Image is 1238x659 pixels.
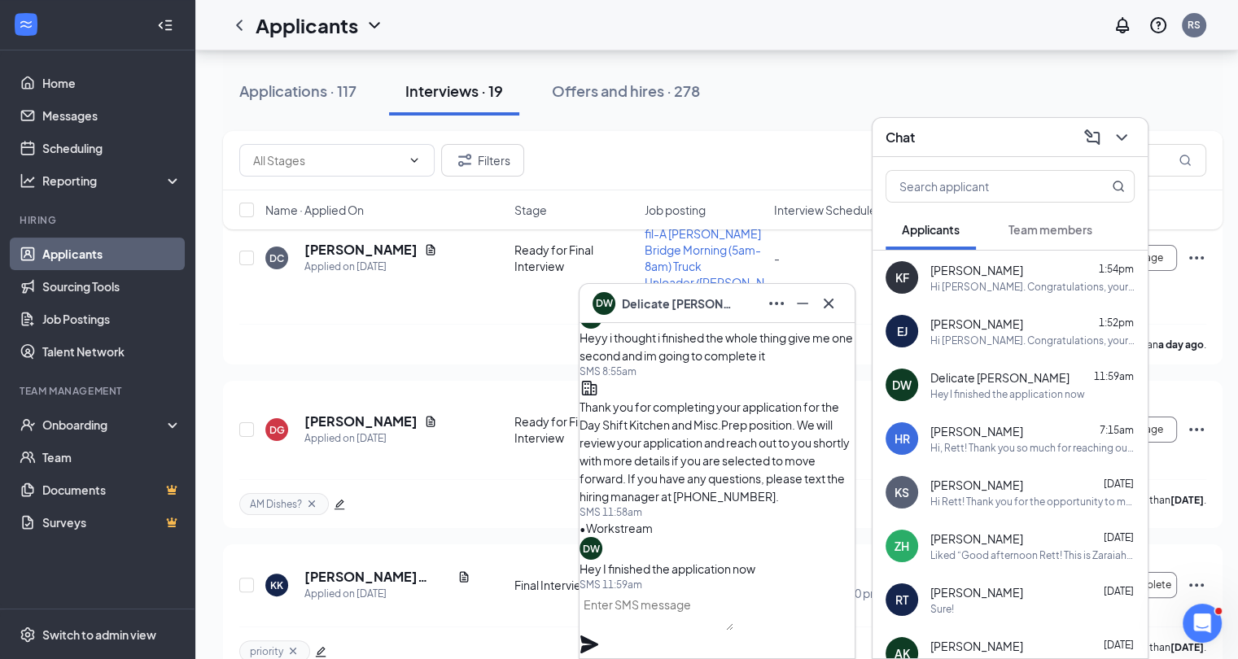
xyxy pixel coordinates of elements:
[1170,641,1204,653] b: [DATE]
[42,67,182,99] a: Home
[930,387,1085,401] div: Hey I finished the application now
[455,151,475,170] svg: Filter
[930,495,1135,508] div: Hi Rett! Thank you for the opportunity to meet with you. I will be just getting off at that time....
[1104,478,1134,490] span: [DATE]
[42,132,182,164] a: Scheduling
[580,521,653,535] span: • Workstream
[1187,575,1206,595] svg: Ellipses
[793,294,812,313] svg: Minimize
[269,423,285,437] div: DG
[42,441,182,474] a: Team
[892,377,912,393] div: DW
[304,259,437,275] div: Applied on [DATE]
[157,17,173,33] svg: Collapse
[1188,18,1201,32] div: RS
[424,415,437,428] svg: Document
[1179,154,1192,167] svg: MagnifyingGlass
[514,202,547,218] span: Stage
[1187,420,1206,439] svg: Ellipses
[895,591,908,608] div: RT
[774,251,780,265] span: -
[1104,585,1134,597] span: [DATE]
[552,81,700,101] div: Offers and hires · 278
[365,15,384,35] svg: ChevronDown
[930,334,1135,347] div: Hi [PERSON_NAME]. Congratulations, your meeting with [DEMOGRAPHIC_DATA]-fil-A for Evening Dish Wa...
[42,270,182,303] a: Sourcing Tools
[265,202,364,218] span: Name · Applied On
[895,538,909,554] div: ZH
[304,430,437,447] div: Applied on [DATE]
[1008,222,1092,237] span: Team members
[405,81,503,101] div: Interviews · 19
[20,626,36,643] svg: Settings
[580,378,599,398] svg: Company
[269,251,284,265] div: DC
[774,202,877,218] span: Interview Schedule
[930,441,1135,455] div: Hi, Rett! Thank you so much for reaching out to me. I am interested. Please let me know next step...
[315,646,326,657] span: edit
[514,577,634,593] div: Final Interviews
[580,399,850,504] span: Thank you for completing your application for the Day Shift Kitchen and Misc.Prep position. We wi...
[819,294,838,313] svg: Cross
[1112,180,1125,193] svg: MagnifyingGlass
[645,202,706,218] span: Job posting
[1094,370,1134,382] span: 11:59am
[287,644,300,657] svg: Cross
[763,290,790,316] button: Ellipses
[1100,424,1134,436] span: 7:15am
[304,241,418,259] h5: [PERSON_NAME]
[18,16,34,33] svg: WorkstreamLogo
[1113,15,1132,35] svg: Notifications
[42,506,182,539] a: SurveysCrown
[42,626,156,643] div: Switch to admin view
[1187,248,1206,268] svg: Ellipses
[1104,639,1134,651] span: [DATE]
[408,154,421,167] svg: ChevronDown
[1109,124,1135,151] button: ChevronDown
[790,290,816,316] button: Minimize
[580,364,855,378] div: SMS 8:55am
[583,542,600,556] div: DW
[930,638,1023,654] span: [PERSON_NAME]
[1099,263,1134,275] span: 1:54pm
[441,144,524,177] button: Filter Filters
[230,15,249,35] svg: ChevronLeft
[930,602,954,616] div: Sure!
[514,242,634,274] div: Ready for Final Interview
[1183,604,1222,643] iframe: Intercom live chat
[622,295,736,312] span: Delicate [PERSON_NAME]
[930,280,1135,294] div: Hi [PERSON_NAME]. Congratulations, your meeting with [DEMOGRAPHIC_DATA]-fil-A for Evening Dish Wa...
[20,417,36,433] svg: UserCheck
[897,323,908,339] div: EJ
[1099,316,1134,329] span: 1:52pm
[767,294,786,313] svg: Ellipses
[20,213,178,227] div: Hiring
[256,11,358,39] h1: Applicants
[902,222,960,237] span: Applicants
[930,530,1023,547] span: [PERSON_NAME]
[1083,128,1102,147] svg: ComposeMessage
[930,369,1070,386] span: Delicate [PERSON_NAME]
[424,243,437,256] svg: Document
[930,548,1135,562] div: Liked “Good afternoon Rett! This is Zaraiah. I just wanted to kindly follow up to see if there ha...
[457,570,470,583] svg: Document
[42,417,168,433] div: Onboarding
[1158,338,1204,351] b: a day ago
[930,423,1023,439] span: [PERSON_NAME]
[580,505,855,519] div: SMS 11:58am
[930,316,1023,332] span: [PERSON_NAME]
[886,171,1079,202] input: Search applicant
[580,635,599,654] svg: Plane
[42,335,182,368] a: Talent Network
[304,412,418,430] h5: [PERSON_NAME]
[304,586,470,602] div: Applied on [DATE]
[250,644,283,658] span: priority
[930,477,1023,493] span: [PERSON_NAME]
[580,330,853,363] span: Heyy i thought i finished the whole thing give me one second and im going to complete it
[886,129,915,146] h3: Chat
[20,172,36,189] svg: Analysis
[816,290,842,316] button: Cross
[42,303,182,335] a: Job Postings
[253,151,401,169] input: All Stages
